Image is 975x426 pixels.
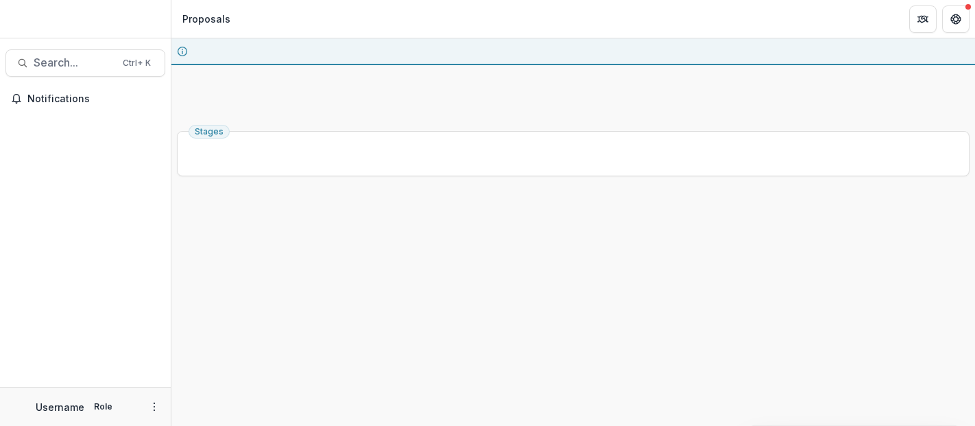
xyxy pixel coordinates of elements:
button: More [146,399,162,415]
div: Ctrl + K [120,56,154,71]
p: Role [90,401,117,413]
button: Partners [909,5,937,33]
div: Proposals [182,12,230,26]
button: Get Help [942,5,970,33]
span: Stages [195,127,224,137]
span: Search... [34,56,115,69]
nav: breadcrumb [177,9,236,29]
span: Notifications [27,93,160,105]
button: Search... [5,49,165,77]
p: Username [36,400,84,414]
button: Notifications [5,88,165,110]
